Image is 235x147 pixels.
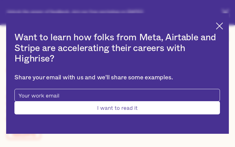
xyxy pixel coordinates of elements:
[14,89,220,101] input: Your work email
[14,101,220,114] input: I want to read it
[14,32,220,64] h2: Want to learn how folks from Meta, Airtable and Stripe are accelerating their careers with Highrise?
[216,22,223,30] img: Cross icon
[14,74,220,81] div: Share your email with us and we'll share some examples.
[14,89,220,114] form: pop-up-modal-form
